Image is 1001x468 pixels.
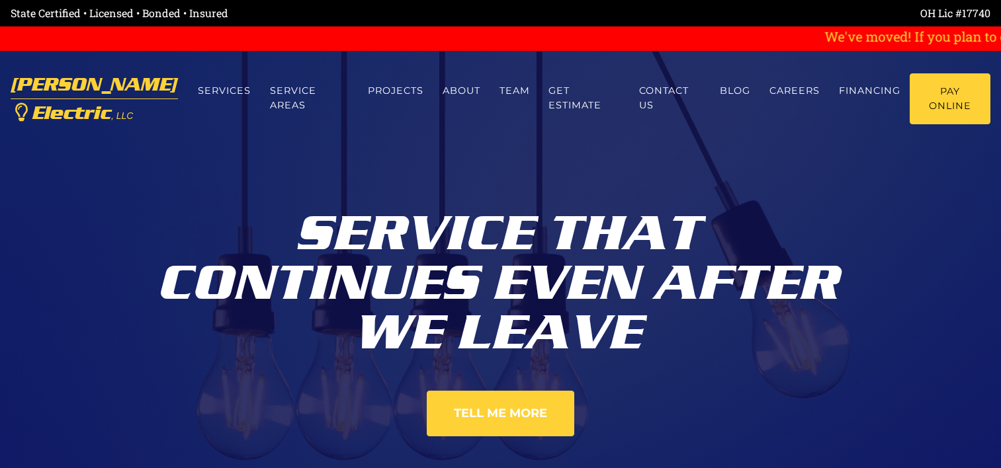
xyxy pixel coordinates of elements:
a: Service Areas [261,73,359,123]
a: Financing [830,73,910,108]
a: Get estimate [539,73,630,123]
a: Careers [760,73,830,108]
a: Services [189,73,261,108]
a: Tell Me More [427,391,574,436]
a: Blog [711,73,760,108]
div: Service That Continues Even After We Leave [134,198,868,358]
div: OH Lic #17740 [501,5,991,21]
a: Projects [359,73,433,108]
a: Contact us [630,73,711,123]
a: About [433,73,490,108]
a: [PERSON_NAME] Electric, LLC [11,67,178,130]
div: State Certified • Licensed • Bonded • Insured [11,5,501,21]
span: , LLC [111,110,133,121]
a: Team [490,73,539,108]
a: Pay Online [910,73,990,124]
